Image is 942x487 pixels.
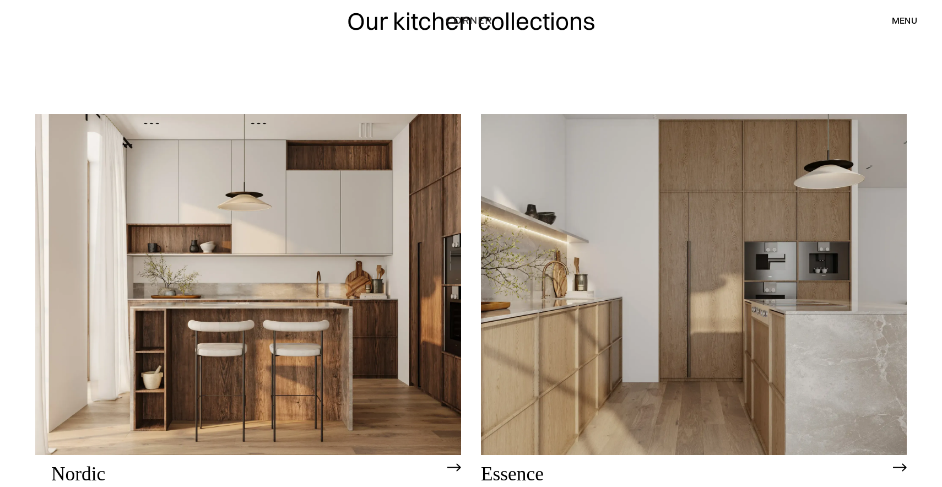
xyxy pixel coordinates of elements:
div: menu [881,11,917,30]
div: menu [892,16,917,25]
h2: Nordic [51,463,442,485]
a: home [435,13,508,28]
h2: Essence [481,463,887,485]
